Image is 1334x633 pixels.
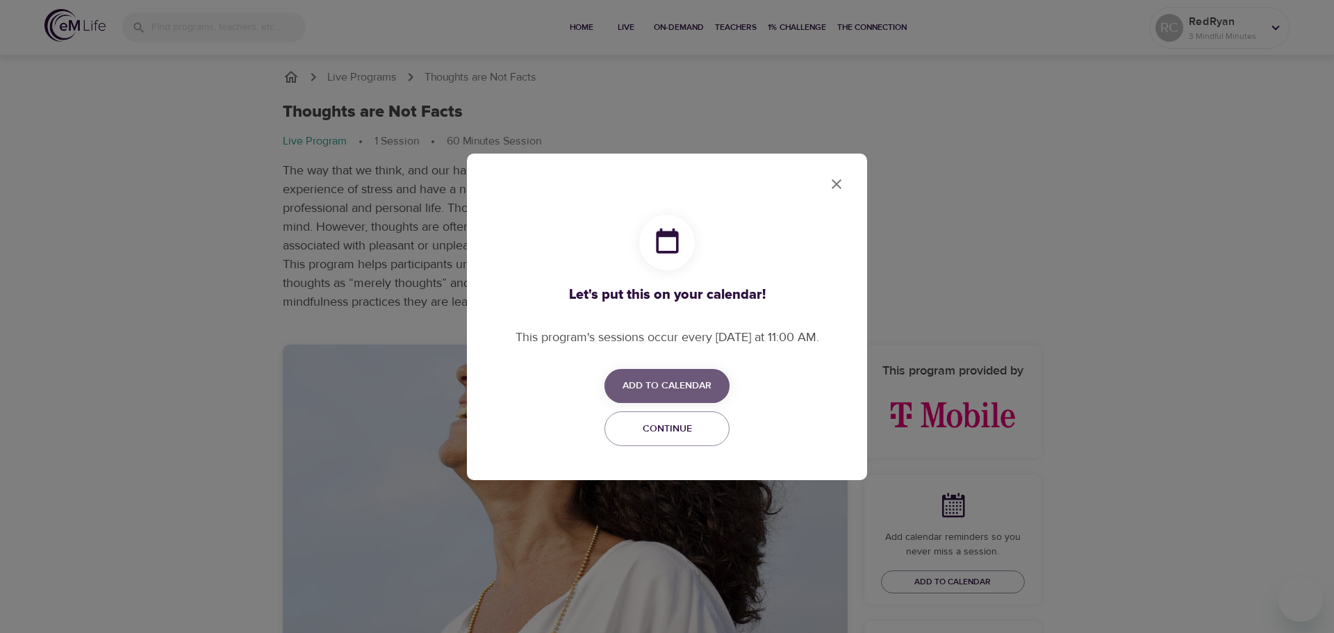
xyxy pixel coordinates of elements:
button: Continue [604,411,730,447]
h3: Let's put this on your calendar! [516,287,819,303]
p: This program's sessions occur every [DATE] at 11:00 AM. [516,328,819,347]
span: Add to Calendar [623,377,711,395]
button: close [820,167,853,201]
span: Continue [614,420,720,438]
button: Add to Calendar [604,369,730,403]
